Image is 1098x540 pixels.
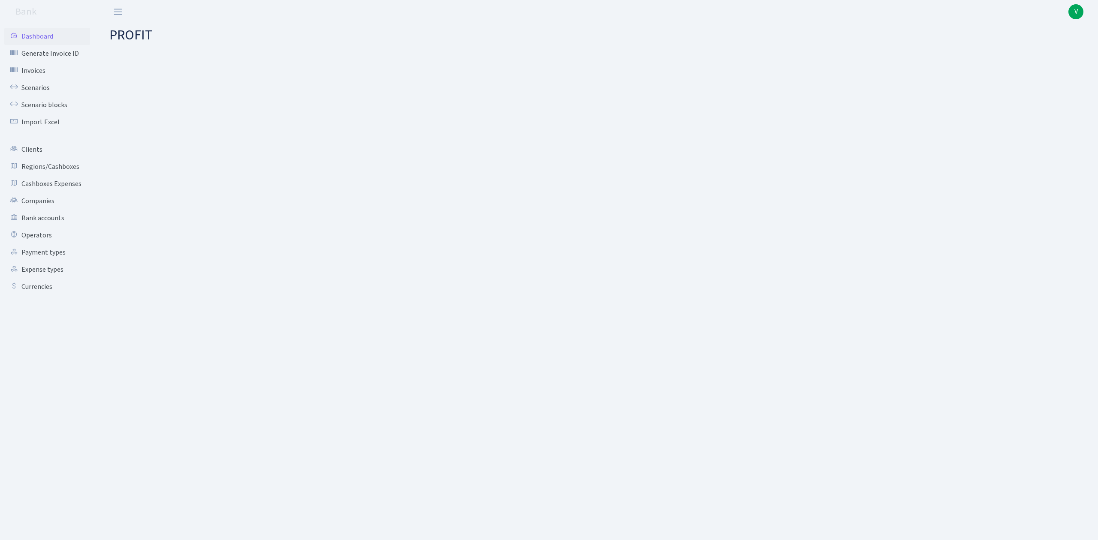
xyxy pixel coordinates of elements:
[107,5,129,19] button: Toggle navigation
[4,210,90,227] a: Bank accounts
[4,141,90,158] a: Clients
[4,244,90,261] a: Payment types
[4,227,90,244] a: Operators
[109,25,152,45] span: PROFIT
[4,114,90,131] a: Import Excel
[4,62,90,79] a: Invoices
[4,96,90,114] a: Scenario blocks
[4,158,90,175] a: Regions/Cashboxes
[4,45,90,62] a: Generate Invoice ID
[4,175,90,192] a: Cashboxes Expenses
[4,28,90,45] a: Dashboard
[4,192,90,210] a: Companies
[1068,4,1083,19] a: V
[4,79,90,96] a: Scenarios
[4,261,90,278] a: Expense types
[4,278,90,295] a: Currencies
